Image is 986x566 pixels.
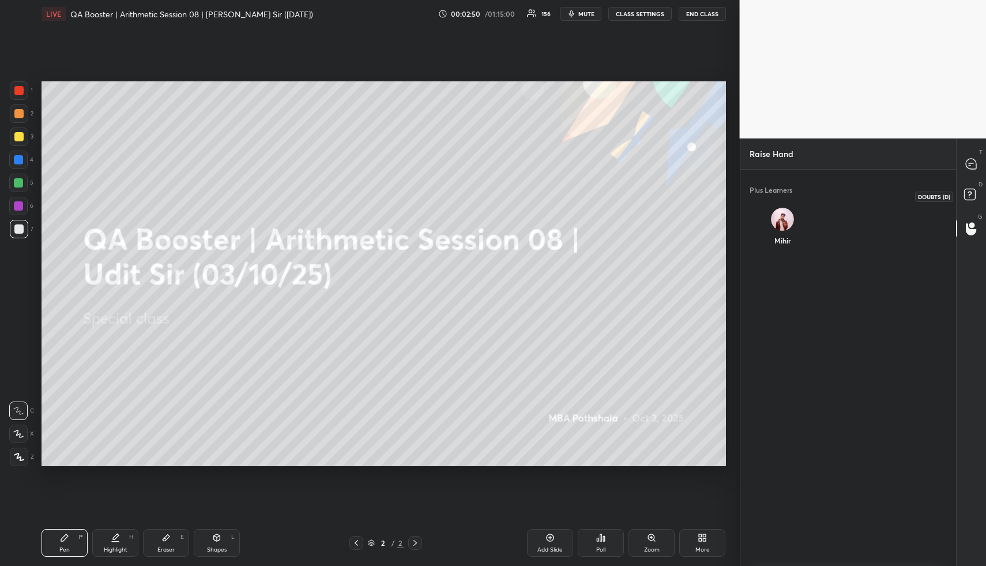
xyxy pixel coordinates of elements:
[740,170,957,563] div: grid
[644,547,660,553] div: Zoom
[770,208,793,231] img: thumbnail.jpg
[740,138,803,169] p: Raise Hand
[10,81,33,100] div: 1
[157,547,175,553] div: Eraser
[9,197,33,215] div: 6
[695,547,710,553] div: More
[9,402,34,420] div: C
[679,7,726,21] button: END CLASS
[104,547,127,553] div: Highlight
[9,174,33,192] div: 5
[750,184,792,196] p: Plus Learners
[541,11,551,17] div: 156
[377,539,389,546] div: 2
[978,212,983,221] p: G
[560,7,601,21] button: mute
[9,151,33,169] div: 4
[231,534,235,540] div: L
[397,538,404,548] div: 2
[129,534,133,540] div: H
[207,547,227,553] div: Shapes
[59,547,70,553] div: Pen
[391,539,394,546] div: /
[979,148,983,156] p: T
[10,448,34,466] div: Z
[10,104,33,123] div: 2
[79,534,82,540] div: P
[537,547,563,553] div: Add Slide
[9,425,34,443] div: X
[180,534,184,540] div: E
[596,547,605,553] div: Poll
[578,10,594,18] span: mute
[608,7,672,21] button: CLASS SETTINGS
[42,7,66,21] div: LIVE
[774,235,790,246] div: Mihir
[10,220,33,238] div: 7
[10,128,33,146] div: 3
[70,9,313,20] h4: QA Booster | Arithmetic Session 08 | [PERSON_NAME] Sir ([DATE])
[915,192,953,202] div: Doubts (D)
[979,180,983,189] p: D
